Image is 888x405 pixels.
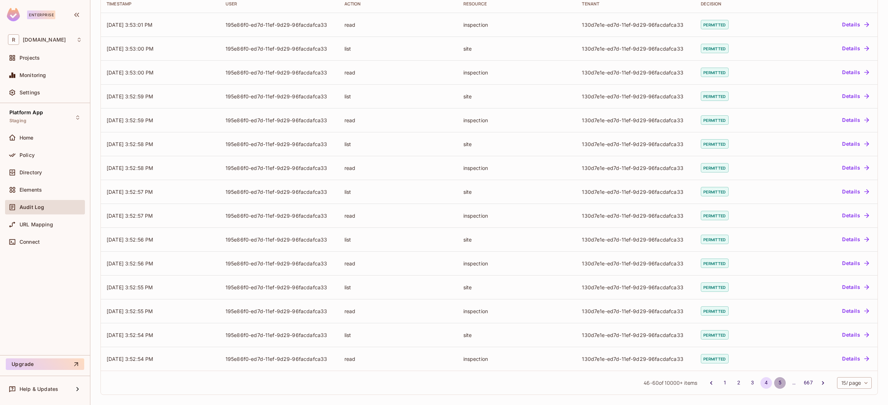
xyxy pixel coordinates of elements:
span: [DATE] 3:52:56 PM [107,236,154,243]
span: Workspace: redica.com [23,37,66,43]
span: permitted [701,44,728,53]
div: Decision [701,1,775,7]
span: [DATE] 3:53:00 PM [107,46,154,52]
img: SReyMgAAAABJRU5ErkJggg== [7,8,20,21]
div: list [344,332,452,338]
div: site [463,141,571,148]
div: 15 / page [837,377,872,389]
div: User [226,1,333,7]
div: list [344,188,452,195]
div: 130d7e1e-ed7d-11ef-9d29-96facdafca33 [582,165,689,171]
span: Policy [20,152,35,158]
button: Details [839,234,872,245]
span: permitted [701,211,728,220]
button: Details [839,43,872,54]
div: list [344,141,452,148]
button: Details [839,305,872,317]
div: 195e86f0-ed7d-11ef-9d29-96facdafca33 [226,355,333,362]
div: 195e86f0-ed7d-11ef-9d29-96facdafca33 [226,260,333,267]
div: read [344,212,452,219]
span: Connect [20,239,40,245]
span: Elements [20,187,42,193]
button: Details [839,138,872,150]
div: read [344,355,452,362]
button: Go to page 2 [733,377,745,389]
div: 195e86f0-ed7d-11ef-9d29-96facdafca33 [226,117,333,124]
span: [DATE] 3:52:57 PM [107,213,153,219]
span: Help & Updates [20,386,58,392]
span: [DATE] 3:52:59 PM [107,93,154,99]
button: Details [839,329,872,341]
div: read [344,165,452,171]
button: Details [839,186,872,197]
div: 130d7e1e-ed7d-11ef-9d29-96facdafca33 [582,69,689,76]
span: Directory [20,170,42,175]
div: 130d7e1e-ed7d-11ef-9d29-96facdafca33 [582,308,689,315]
span: [DATE] 3:52:55 PM [107,284,153,290]
div: 130d7e1e-ed7d-11ef-9d29-96facdafca33 [582,45,689,52]
div: 195e86f0-ed7d-11ef-9d29-96facdafca33 [226,284,333,291]
div: list [344,284,452,291]
span: permitted [701,68,728,77]
div: 130d7e1e-ed7d-11ef-9d29-96facdafca33 [582,188,689,195]
button: Details [839,114,872,126]
button: Go to previous page [705,377,717,389]
div: 195e86f0-ed7d-11ef-9d29-96facdafca33 [226,21,333,28]
div: inspection [463,69,571,76]
div: 130d7e1e-ed7d-11ef-9d29-96facdafca33 [582,355,689,362]
span: Monitoring [20,72,46,78]
span: 46 - 60 of items [644,379,697,387]
div: site [463,188,571,195]
div: Timestamp [107,1,214,7]
div: 130d7e1e-ed7d-11ef-9d29-96facdafca33 [582,284,689,291]
div: … [788,379,799,386]
span: [DATE] 3:52:58 PM [107,165,154,171]
button: Details [839,281,872,293]
div: 130d7e1e-ed7d-11ef-9d29-96facdafca33 [582,236,689,243]
span: [DATE] 3:52:56 PM [107,260,154,267]
span: [DATE] 3:52:54 PM [107,356,154,362]
span: Settings [20,90,40,95]
div: 130d7e1e-ed7d-11ef-9d29-96facdafca33 [582,21,689,28]
div: read [344,308,452,315]
div: Enterprise [27,10,55,19]
span: [DATE] 3:52:57 PM [107,189,153,195]
span: The full list contains 689691 items. To access the end of the list, adjust the filters [665,379,683,386]
span: [DATE] 3:52:58 PM [107,141,154,147]
div: inspection [463,308,571,315]
span: permitted [701,115,728,125]
button: page 4 [760,377,772,389]
div: 195e86f0-ed7d-11ef-9d29-96facdafca33 [226,236,333,243]
div: 130d7e1e-ed7d-11ef-9d29-96facdafca33 [582,260,689,267]
button: Details [839,257,872,269]
div: list [344,45,452,52]
span: permitted [701,259,728,268]
span: [DATE] 3:52:54 PM [107,332,154,338]
button: Go to page 1 [719,377,731,389]
div: read [344,260,452,267]
div: list [344,236,452,243]
div: inspection [463,165,571,171]
span: [DATE] 3:53:01 PM [107,22,153,28]
div: 195e86f0-ed7d-11ef-9d29-96facdafca33 [226,141,333,148]
div: 195e86f0-ed7d-11ef-9d29-96facdafca33 [226,45,333,52]
div: inspection [463,355,571,362]
div: site [463,236,571,243]
div: Action [344,1,452,7]
div: 195e86f0-ed7d-11ef-9d29-96facdafca33 [226,332,333,338]
button: Details [839,19,872,30]
span: permitted [701,187,728,196]
span: Platform App [9,110,43,115]
span: R [8,34,19,45]
div: site [463,45,571,52]
button: Details [839,162,872,174]
button: Upgrade [6,358,84,370]
button: Details [839,90,872,102]
div: 130d7e1e-ed7d-11ef-9d29-96facdafca33 [582,117,689,124]
span: permitted [701,306,728,316]
div: inspection [463,21,571,28]
div: 130d7e1e-ed7d-11ef-9d29-96facdafca33 [582,212,689,219]
div: 130d7e1e-ed7d-11ef-9d29-96facdafca33 [582,332,689,338]
div: site [463,284,571,291]
div: Resource [463,1,571,7]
